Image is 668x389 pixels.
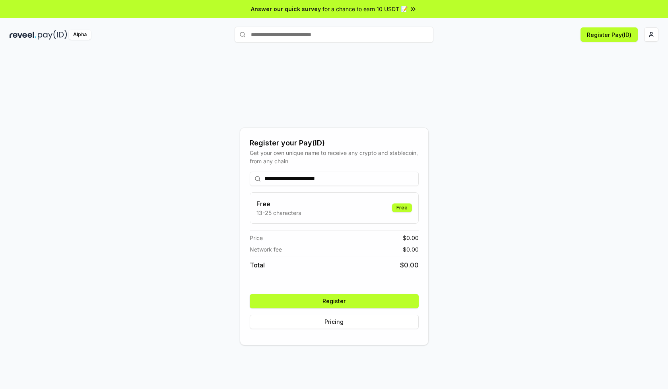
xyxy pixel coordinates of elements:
span: for a chance to earn 10 USDT 📝 [322,5,408,13]
h3: Free [256,199,301,209]
span: Total [250,260,265,270]
button: Register Pay(ID) [581,27,638,42]
img: reveel_dark [10,30,36,40]
button: Register [250,294,419,308]
div: Get your own unique name to receive any crypto and stablecoin, from any chain [250,149,419,165]
span: Network fee [250,245,282,254]
div: Alpha [69,30,91,40]
p: 13-25 characters [256,209,301,217]
div: Free [392,203,412,212]
span: Price [250,234,263,242]
img: pay_id [38,30,67,40]
button: Pricing [250,315,419,329]
span: $ 0.00 [403,245,419,254]
span: Answer our quick survey [251,5,321,13]
span: $ 0.00 [400,260,419,270]
span: $ 0.00 [403,234,419,242]
div: Register your Pay(ID) [250,137,419,149]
